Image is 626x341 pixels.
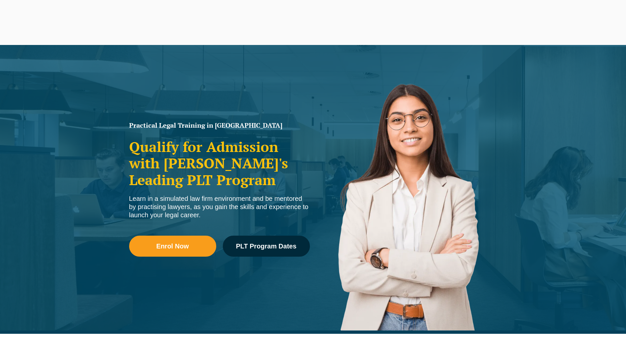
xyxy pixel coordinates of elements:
span: PLT Program Dates [236,243,296,249]
h1: Practical Legal Training in [GEOGRAPHIC_DATA] [129,122,310,129]
h2: Qualify for Admission with [PERSON_NAME]'s Leading PLT Program [129,139,310,188]
div: Learn in a simulated law firm environment and be mentored by practising lawyers, as you gain the ... [129,195,310,219]
span: Enrol Now [156,243,189,249]
a: PLT Program Dates [223,236,310,257]
a: Enrol Now [129,236,216,257]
